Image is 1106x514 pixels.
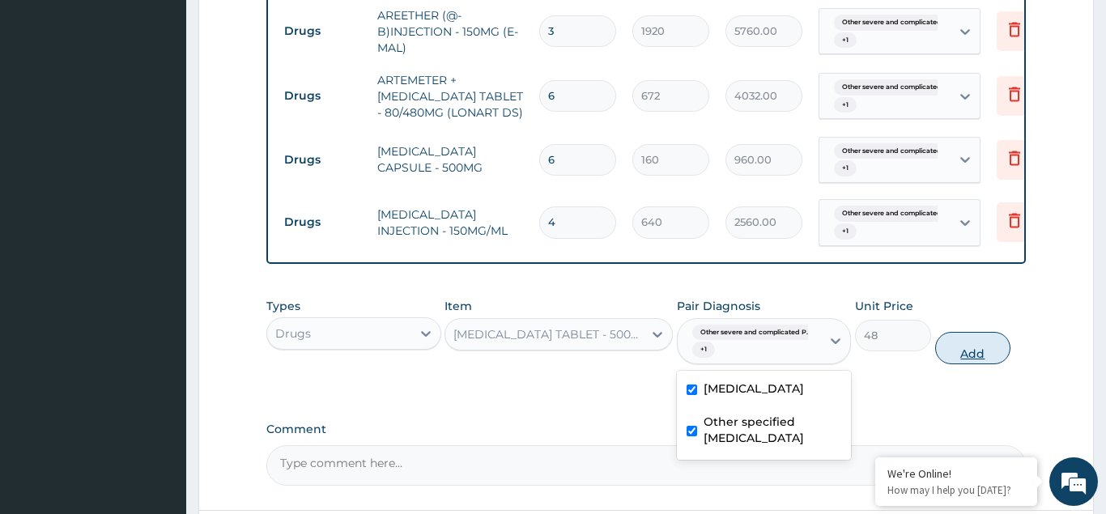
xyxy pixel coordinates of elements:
div: Drugs [275,325,311,342]
span: + 1 [834,97,857,113]
label: Pair Diagnosis [677,298,760,314]
td: Drugs [276,207,369,237]
textarea: Type your message and hit 'Enter' [8,342,308,399]
span: Other severe and complicated P... [834,15,961,31]
button: Add [935,332,1011,364]
span: + 1 [834,160,857,176]
label: Types [266,299,300,313]
span: Other severe and complicated P... [834,143,961,159]
td: Drugs [276,145,369,175]
label: [MEDICAL_DATA] [704,380,804,397]
span: We're online! [94,154,223,317]
span: + 1 [834,32,857,49]
div: Chat with us now [84,91,272,112]
span: + 1 [692,342,715,358]
div: Minimize live chat window [266,8,304,47]
span: Other severe and complicated P... [834,79,961,96]
td: [MEDICAL_DATA] INJECTION - 150MG/ML [369,198,531,247]
label: Comment [266,423,1026,436]
td: Drugs [276,81,369,111]
span: + 1 [834,223,857,240]
label: Other specified [MEDICAL_DATA] [704,414,842,446]
td: ARTEMETER + [MEDICAL_DATA] TABLET - 80/480MG (LONART DS) [369,64,531,129]
div: [MEDICAL_DATA] TABLET - 500MG ([MEDICAL_DATA]) [453,326,644,342]
img: d_794563401_company_1708531726252_794563401 [30,81,66,121]
div: We're Online! [887,466,1025,481]
td: [MEDICAL_DATA] CAPSULE - 500MG [369,135,531,184]
span: Other severe and complicated P... [834,206,961,222]
label: Unit Price [855,298,913,314]
label: Item [445,298,472,314]
span: Other severe and complicated P... [692,325,819,341]
td: Drugs [276,16,369,46]
p: How may I help you today? [887,483,1025,497]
